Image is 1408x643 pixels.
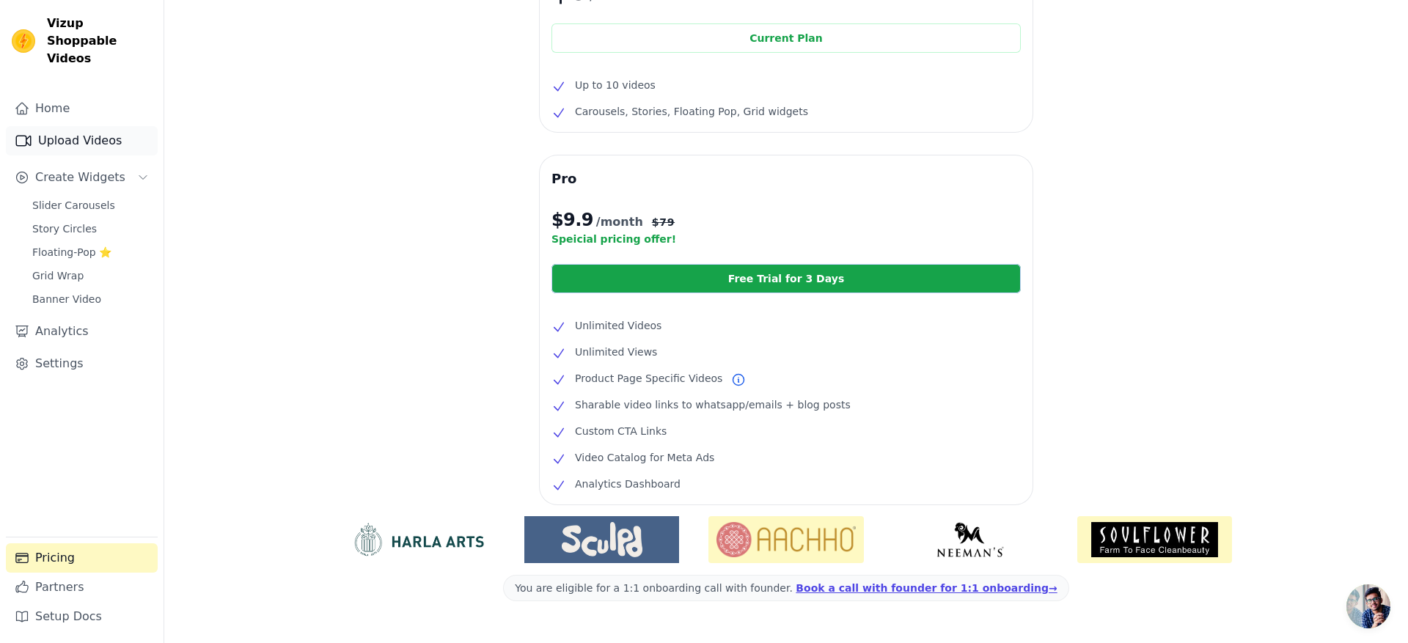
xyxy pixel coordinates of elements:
[6,573,158,602] a: Partners
[6,126,158,155] a: Upload Videos
[575,475,681,493] span: Analytics Dashboard
[575,317,661,334] span: Unlimited Videos
[796,582,1057,594] a: Book a call with founder for 1:1 onboarding
[6,317,158,346] a: Analytics
[6,602,158,631] a: Setup Docs
[23,195,158,216] a: Slider Carousels
[340,522,495,557] img: HarlaArts
[23,242,158,262] a: Floating-Pop ⭐
[551,167,1021,191] h3: Pro
[596,213,643,231] span: /month
[32,268,84,283] span: Grid Wrap
[32,198,115,213] span: Slider Carousels
[1077,516,1232,563] img: Soulflower
[35,169,125,186] span: Create Widgets
[32,221,97,236] span: Story Circles
[551,449,1021,466] li: Video Catalog for Meta Ads
[12,29,35,53] img: Vizup
[6,94,158,123] a: Home
[551,208,593,232] span: $ 9.9
[575,76,656,94] span: Up to 10 videos
[893,522,1048,557] img: Neeman's
[6,163,158,192] button: Create Widgets
[551,23,1021,53] div: Current Plan
[652,215,675,229] span: $ 79
[23,265,158,286] a: Grid Wrap
[575,396,851,414] span: Sharable video links to whatsapp/emails + blog posts
[23,289,158,309] a: Banner Video
[6,543,158,573] a: Pricing
[32,245,111,260] span: Floating-Pop ⭐
[6,349,158,378] a: Settings
[1346,584,1390,628] div: Conversa aberta
[551,264,1021,293] a: Free Trial for 3 Days
[524,522,679,557] img: Sculpd US
[575,103,808,120] span: Carousels, Stories, Floating Pop, Grid widgets
[32,292,101,306] span: Banner Video
[551,232,1021,246] p: Speicial pricing offer!
[47,15,152,67] span: Vizup Shoppable Videos
[23,218,158,239] a: Story Circles
[575,370,722,387] span: Product Page Specific Videos
[575,343,657,361] span: Unlimited Views
[551,422,1021,440] li: Custom CTA Links
[708,516,863,563] img: Aachho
